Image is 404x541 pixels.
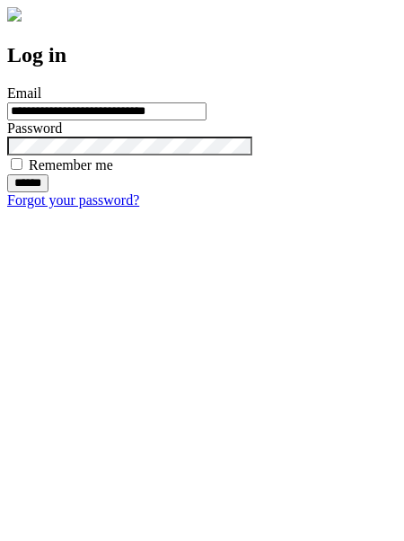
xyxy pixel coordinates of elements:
label: Password [7,120,62,136]
img: logo-4e3dc11c47720685a147b03b5a06dd966a58ff35d612b21f08c02c0306f2b779.png [7,7,22,22]
a: Forgot your password? [7,192,139,208]
label: Email [7,85,41,101]
label: Remember me [29,157,113,173]
h2: Log in [7,43,397,67]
